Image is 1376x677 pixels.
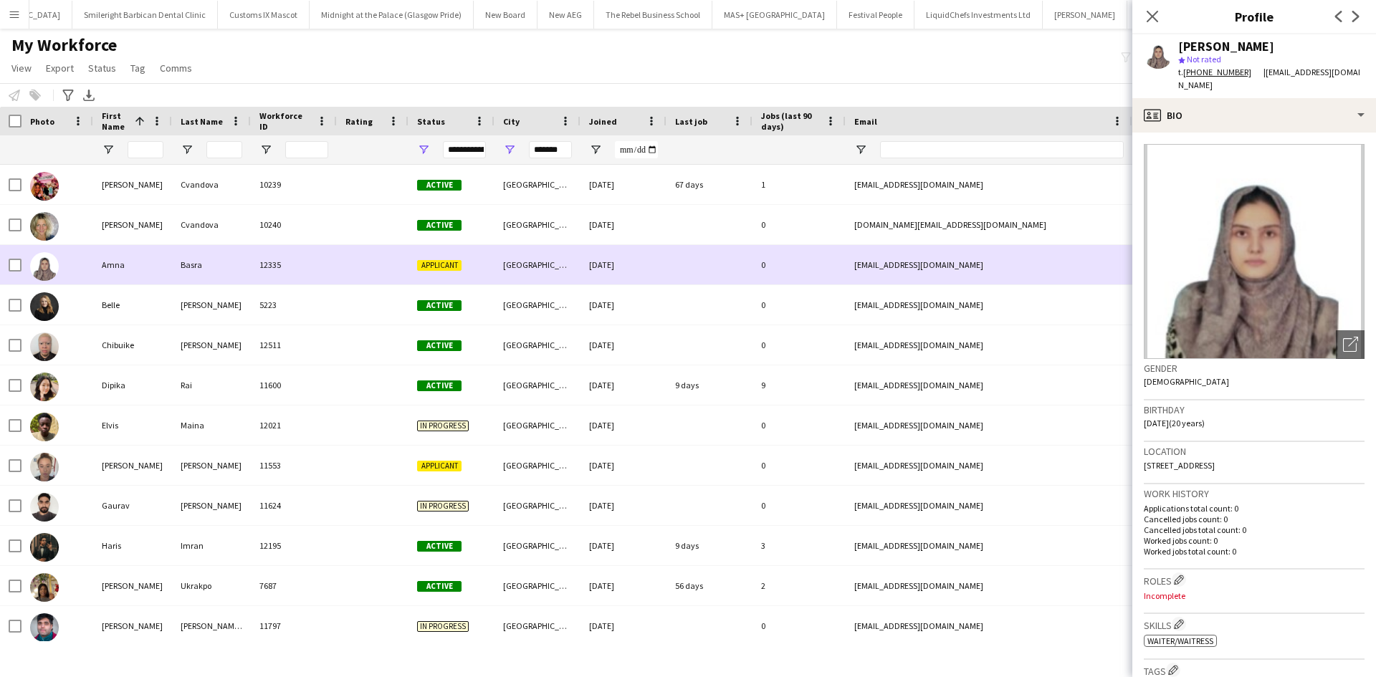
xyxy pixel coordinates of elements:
div: 12335 [251,245,337,284]
button: Open Filter Menu [181,143,193,156]
div: [EMAIL_ADDRESS][DOMAIN_NAME] [846,285,1132,325]
div: 11553 [251,446,337,485]
button: Midnight at the Palace (Glasgow Pride) [310,1,474,29]
div: [PERSON_NAME] [172,285,251,325]
div: 11624 [251,486,337,525]
span: [DEMOGRAPHIC_DATA] [1144,376,1229,387]
div: Imran [172,526,251,565]
div: [DATE] [580,165,666,204]
h3: Roles [1144,572,1365,587]
button: Open Filter Menu [417,143,430,156]
div: Open photos pop-in [1336,330,1365,359]
div: [GEOGRAPHIC_DATA] [494,245,580,284]
h3: Birthday [1144,403,1365,416]
span: Waiter/Waitress [1147,635,1213,646]
h3: Skills [1144,617,1365,632]
p: Cancelled jobs count: 0 [1144,514,1365,524]
div: [EMAIL_ADDRESS][DOMAIN_NAME] [846,165,1132,204]
div: [GEOGRAPHIC_DATA] [494,405,580,445]
span: Last job [675,116,707,127]
span: Active [417,220,462,231]
div: Maina [172,405,251,445]
app-action-btn: Advanced filters [59,87,77,104]
span: Rating [345,116,373,127]
app-action-btn: Export XLSX [80,87,97,104]
img: Chibuike Onuoha [30,332,59,361]
span: View [11,62,32,75]
div: [DATE] [580,245,666,284]
a: [PHONE_NUMBER] [1183,67,1263,77]
div: 9 days [666,526,752,565]
input: First Name Filter Input [128,141,163,158]
span: Active [417,180,462,191]
img: Haris Imran [30,533,59,562]
a: Status [82,59,122,77]
a: Export [40,59,80,77]
span: Jobs (last 90 days) [761,110,820,132]
span: Applicant [417,260,462,271]
div: [DATE] [580,285,666,325]
div: [PERSON_NAME] [93,205,172,244]
div: t. [1178,66,1263,79]
div: 10240 [251,205,337,244]
div: 9 [752,365,846,405]
span: Last Name [181,116,223,127]
span: Active [417,380,462,391]
input: Joined Filter Input [615,141,658,158]
span: Status [88,62,116,75]
span: Active [417,581,462,592]
span: Comms [160,62,192,75]
button: Festival People [837,1,914,29]
img: Amna Basra [30,252,59,281]
span: Active [417,300,462,311]
div: [EMAIL_ADDRESS][DOMAIN_NAME] [846,245,1132,284]
img: Elvis Maina [30,413,59,441]
div: [EMAIL_ADDRESS][DOMAIN_NAME] [846,405,1132,445]
div: [PERSON_NAME] [172,325,251,365]
span: Photo [30,116,54,127]
div: [PERSON_NAME] [93,606,172,645]
div: 0 [752,446,846,485]
button: LiquidChefs Investments Ltd [914,1,1043,29]
span: Active [417,541,462,552]
div: [DATE] [580,526,666,565]
div: [DATE] [580,566,666,605]
div: 0 [752,405,846,445]
span: Export [46,62,74,75]
div: Elvis [93,405,172,445]
input: Last Name Filter Input [206,141,242,158]
div: [GEOGRAPHIC_DATA] [494,365,580,405]
div: 7687 [251,566,337,605]
input: Workforce ID Filter Input [285,141,328,158]
div: 0 [752,245,846,284]
div: [GEOGRAPHIC_DATA] [494,526,580,565]
div: [DATE] [580,486,666,525]
div: 0 [752,486,846,525]
button: New Board [474,1,537,29]
span: In progress [417,501,469,512]
img: Jane Ukrakpo [30,573,59,602]
p: Applications total count: 0 [1144,503,1365,514]
span: City [503,116,520,127]
button: MAS+ [GEOGRAPHIC_DATA] [712,1,837,29]
h3: Gender [1144,362,1365,375]
span: Status [417,116,445,127]
div: [PERSON_NAME] [93,446,172,485]
button: Open Filter Menu [102,143,115,156]
div: 3 [752,526,846,565]
div: Gaurav [93,486,172,525]
div: Dipika [93,365,172,405]
div: [EMAIL_ADDRESS][DOMAIN_NAME] [846,446,1132,485]
div: Cvandova [172,165,251,204]
span: In progress [417,421,469,431]
div: 12511 [251,325,337,365]
div: Haris [93,526,172,565]
span: In progress [417,621,469,632]
div: [PERSON_NAME] [1178,40,1274,53]
h3: Location [1144,445,1365,458]
div: [EMAIL_ADDRESS][DOMAIN_NAME] [846,526,1132,565]
input: Email Filter Input [880,141,1124,158]
button: The Rebel Business School [594,1,712,29]
div: [EMAIL_ADDRESS][DOMAIN_NAME] [846,606,1132,645]
div: Belle [93,285,172,325]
